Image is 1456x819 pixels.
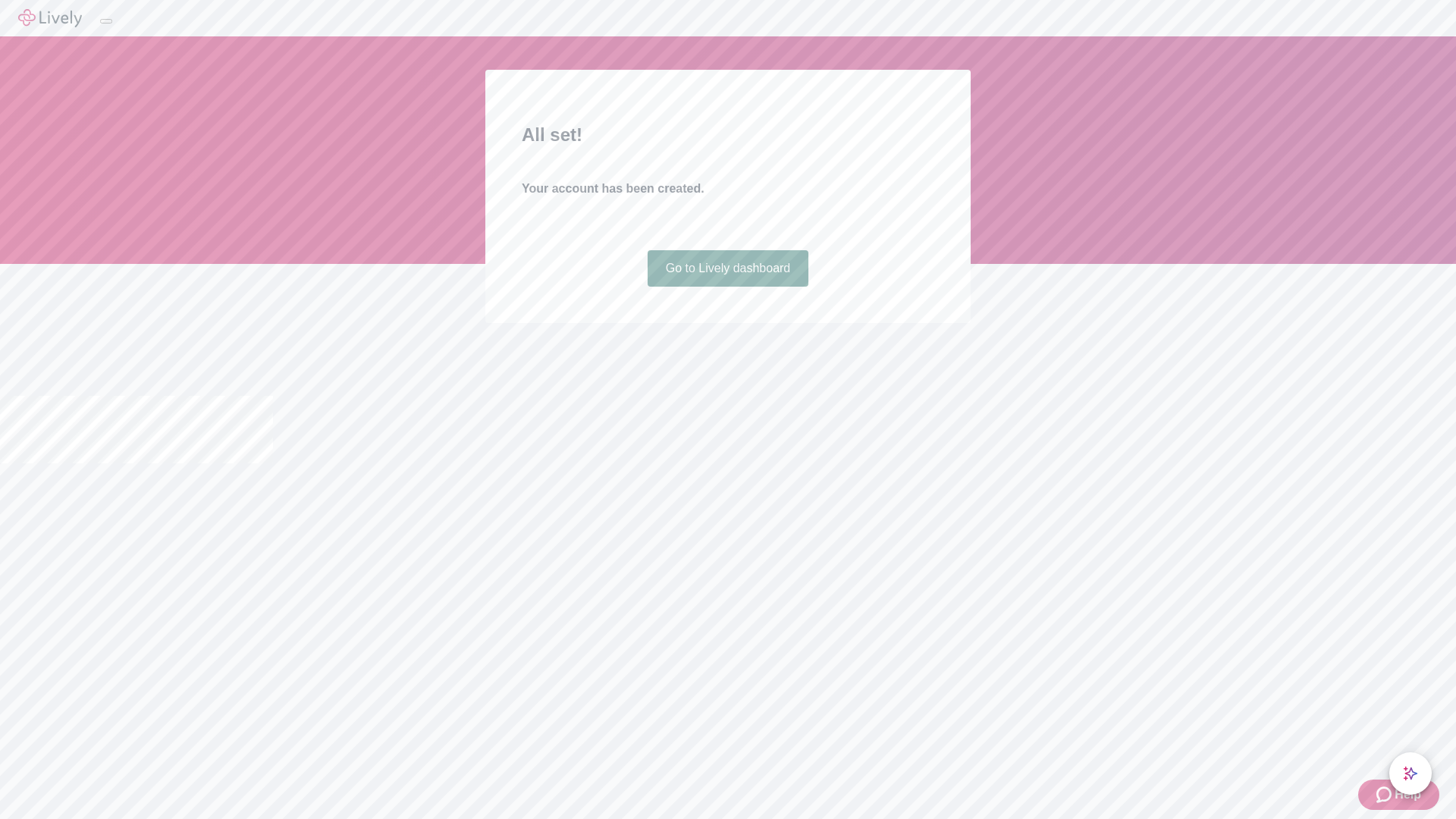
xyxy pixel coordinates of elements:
[522,180,934,198] h4: Your account has been created.
[1395,786,1421,804] span: Help
[1376,786,1395,804] svg: Zendesk support icon
[648,250,809,287] a: Go to Lively dashboard
[1403,766,1418,781] svg: Lively AI Assistant
[1358,780,1439,810] button: Zendesk support iconHelp
[1389,752,1432,795] button: chat
[522,121,934,149] h2: All set!
[100,19,112,24] button: Log out
[18,9,82,27] img: Lively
